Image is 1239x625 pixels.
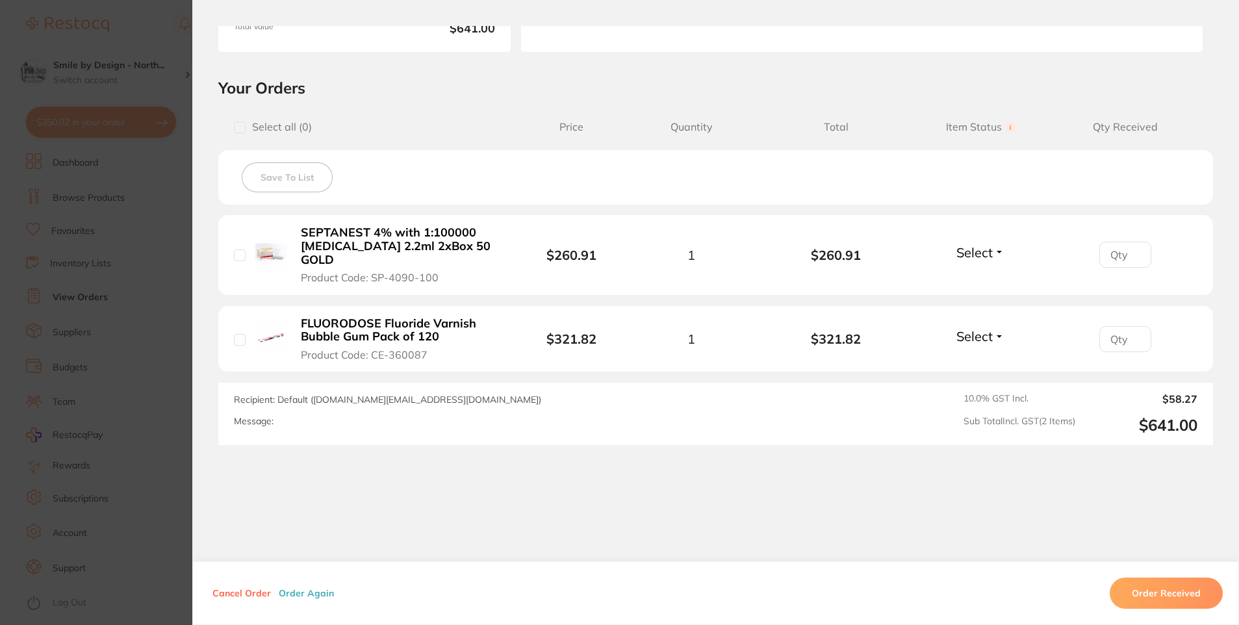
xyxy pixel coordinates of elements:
b: $260.91 [764,248,908,262]
button: Order Received [1110,578,1223,609]
button: Select [952,328,1008,344]
button: Cancel Order [209,587,275,599]
label: Message: [234,416,274,427]
button: FLUORODOSE Fluoride Varnish Bubble Gum Pack of 120 Product Code: CE-360087 [297,316,504,362]
button: Order Again [275,587,338,599]
button: SEPTANEST 4% with 1:100000 [MEDICAL_DATA] 2.2ml 2xBox 50 GOLD Product Code: SP-4090-100 [297,225,504,284]
span: Select all ( 0 ) [246,121,312,133]
h2: Your Orders [218,78,1213,97]
b: $260.91 [546,247,596,263]
img: FLUORODOSE Fluoride Varnish Bubble Gum Pack of 120 [255,322,287,353]
span: Price [523,121,619,133]
input: Qty [1099,242,1151,268]
output: $641.00 [1086,416,1197,435]
span: Select [956,244,993,261]
input: Qty [1099,326,1151,352]
span: Qty Received [1053,121,1197,133]
b: $321.82 [764,331,908,346]
span: Product Code: CE-360087 [301,349,428,361]
span: Sub Total Incl. GST ( 2 Items) [964,416,1075,435]
span: 1 [687,248,695,262]
span: 1 [687,331,695,346]
span: 10.0 % GST Incl. [964,393,1075,405]
span: Total [764,121,908,133]
b: SEPTANEST 4% with 1:100000 [MEDICAL_DATA] 2.2ml 2xBox 50 GOLD [301,226,500,266]
span: Item Status [908,121,1053,133]
b: $321.82 [546,331,596,347]
b: $641.00 [370,22,495,36]
output: $58.27 [1086,393,1197,405]
span: Quantity [619,121,763,133]
button: Select [952,244,1008,261]
span: Product Code: SP-4090-100 [301,272,439,283]
span: Recipient: Default ( [DOMAIN_NAME][EMAIL_ADDRESS][DOMAIN_NAME] ) [234,394,541,405]
img: SEPTANEST 4% with 1:100000 adrenalin 2.2ml 2xBox 50 GOLD [255,238,287,270]
b: FLUORODOSE Fluoride Varnish Bubble Gum Pack of 120 [301,317,500,344]
button: Save To List [242,162,333,192]
span: Total Value [234,22,359,36]
span: Select [956,328,993,344]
